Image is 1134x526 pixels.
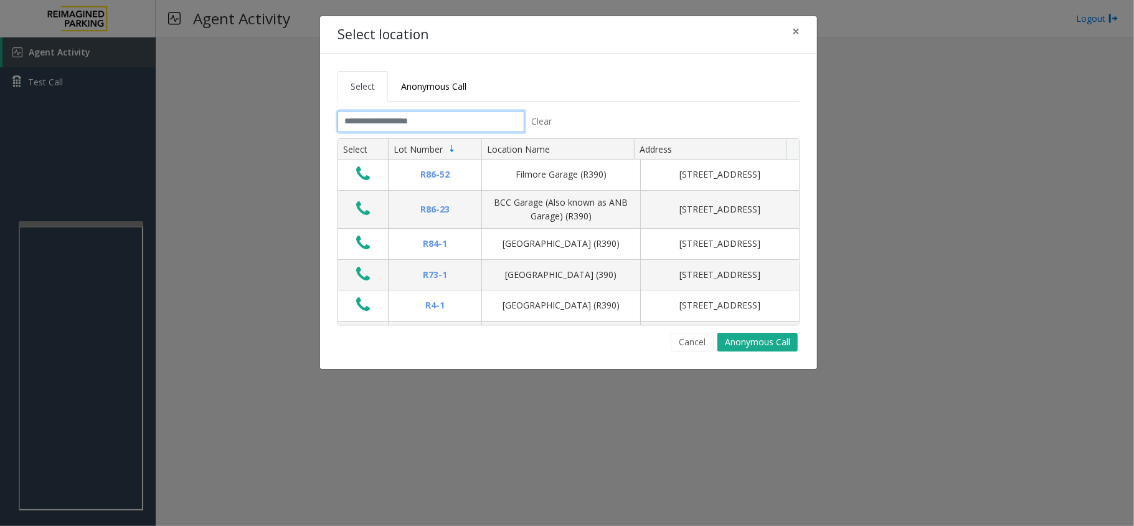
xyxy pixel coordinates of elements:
[640,143,672,155] span: Address
[524,111,559,132] button: Clear
[338,25,428,45] h4: Select location
[401,80,466,92] span: Anonymous Call
[489,196,633,224] div: BCC Garage (Also known as ANB Garage) (R390)
[648,299,791,312] div: [STREET_ADDRESS]
[489,237,633,251] div: [GEOGRAPHIC_DATA] (R390)
[648,168,791,181] div: [STREET_ADDRESS]
[394,143,443,155] span: Lot Number
[351,80,375,92] span: Select
[489,268,633,282] div: [GEOGRAPHIC_DATA] (390)
[396,299,474,312] div: R4-1
[489,299,633,312] div: [GEOGRAPHIC_DATA] (R390)
[717,333,798,351] button: Anonymous Call
[338,139,388,160] th: Select
[648,237,791,251] div: [STREET_ADDRESS]
[671,333,714,351] button: Cancel
[396,168,474,181] div: R86-52
[792,22,800,40] span: ×
[783,16,808,47] button: Close
[648,268,791,282] div: [STREET_ADDRESS]
[489,168,633,181] div: Filmore Garage (R390)
[396,237,474,251] div: R84-1
[338,71,800,102] ul: Tabs
[396,203,474,216] div: R86-23
[396,268,474,282] div: R73-1
[648,203,791,216] div: [STREET_ADDRESS]
[487,143,550,155] span: Location Name
[447,144,457,154] span: Sortable
[338,139,799,325] div: Data table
